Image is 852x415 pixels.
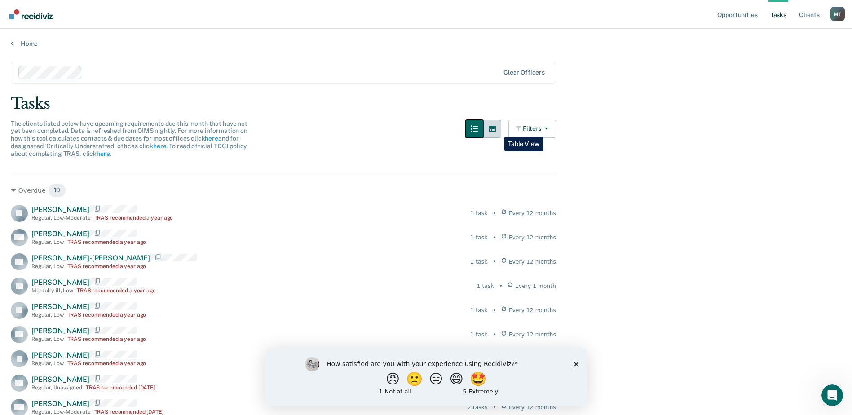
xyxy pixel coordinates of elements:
span: Every 12 months [509,258,556,266]
span: [PERSON_NAME] [31,302,89,311]
div: 1 task [470,306,487,314]
div: TRAS recommended a year ago [67,239,146,245]
div: • [493,234,496,242]
a: Home [11,40,841,48]
div: TRAS recommended a year ago [94,215,173,221]
div: TRAS recommended a year ago [67,263,146,269]
div: 1 task [470,234,487,242]
span: 10 [48,183,66,198]
div: M T [830,7,845,21]
div: Overdue 10 [11,183,556,198]
span: [PERSON_NAME]-[PERSON_NAME] [31,254,150,262]
span: [PERSON_NAME] [31,351,89,359]
img: Recidiviz [9,9,53,19]
span: [PERSON_NAME] [31,278,89,287]
span: Every 1 month [515,282,556,290]
div: Clear officers [503,69,545,76]
a: here [153,142,166,150]
span: [PERSON_NAME] [31,205,89,214]
div: TRAS recommended a year ago [77,287,156,294]
div: • [493,331,496,339]
div: TRAS recommended a year ago [67,336,146,342]
div: Regular , Low-Moderate [31,215,91,221]
span: Every 12 months [509,403,556,411]
div: TRAS recommended a year ago [67,360,146,366]
div: 1 task [477,282,494,290]
span: Every 12 months [509,306,556,314]
div: 1 task [470,209,487,217]
span: Every 12 months [509,234,556,242]
div: Tasks [11,94,841,113]
div: Regular , Low [31,360,64,366]
span: [PERSON_NAME] [31,230,89,238]
div: Regular , Low [31,263,64,269]
div: 2 tasks [468,403,487,411]
div: TRAS recommended [DATE] [94,409,164,415]
div: • [493,258,496,266]
iframe: Intercom live chat [821,384,843,406]
button: Filters [508,120,556,138]
div: • [493,209,496,217]
div: Regular , Low-Moderate [31,409,91,415]
span: The clients listed below have upcoming requirements due this month that have not yet been complet... [11,120,247,157]
a: here [97,150,110,157]
div: • [493,403,496,411]
button: Profile dropdown button [830,7,845,21]
div: Regular , Unassigned [31,384,82,391]
span: Every 12 months [509,331,556,339]
div: 1 task [470,258,487,266]
span: Every 12 months [509,209,556,217]
div: Mentally ill , Low [31,287,73,294]
div: Regular , Low [31,312,64,318]
div: Regular , Low [31,336,64,342]
div: TRAS recommended [DATE] [86,384,155,391]
div: • [499,282,503,290]
span: [PERSON_NAME] [31,327,89,335]
div: TRAS recommended a year ago [67,312,146,318]
span: [PERSON_NAME] [31,375,89,384]
div: • [493,306,496,314]
a: here [205,135,218,142]
span: [PERSON_NAME] [31,399,89,408]
div: 1 task [470,331,487,339]
div: Regular , Low [31,239,64,245]
iframe: Survey by Kim from Recidiviz [265,348,587,406]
